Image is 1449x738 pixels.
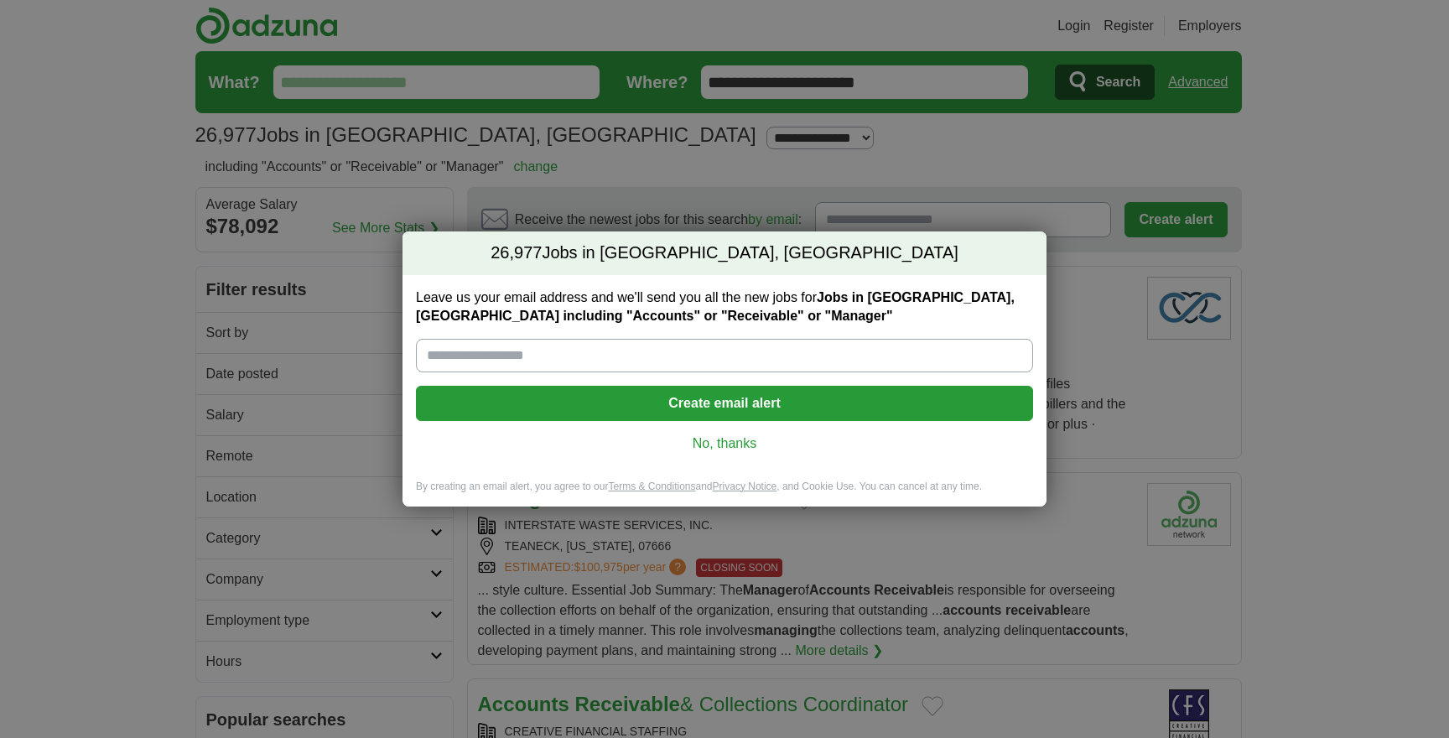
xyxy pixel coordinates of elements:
span: 26,977 [491,242,542,265]
h2: Jobs in [GEOGRAPHIC_DATA], [GEOGRAPHIC_DATA] [402,231,1046,275]
label: Leave us your email address and we'll send you all the new jobs for [416,288,1033,325]
button: Create email alert [416,386,1033,421]
a: Terms & Conditions [608,481,695,492]
a: Privacy Notice [713,481,777,492]
div: By creating an email alert, you agree to our and , and Cookie Use. You can cancel at any time. [402,480,1046,507]
a: No, thanks [429,434,1020,453]
strong: Jobs in [GEOGRAPHIC_DATA], [GEOGRAPHIC_DATA] including "Accounts" or "Receivable" or "Manager" [416,290,1015,323]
